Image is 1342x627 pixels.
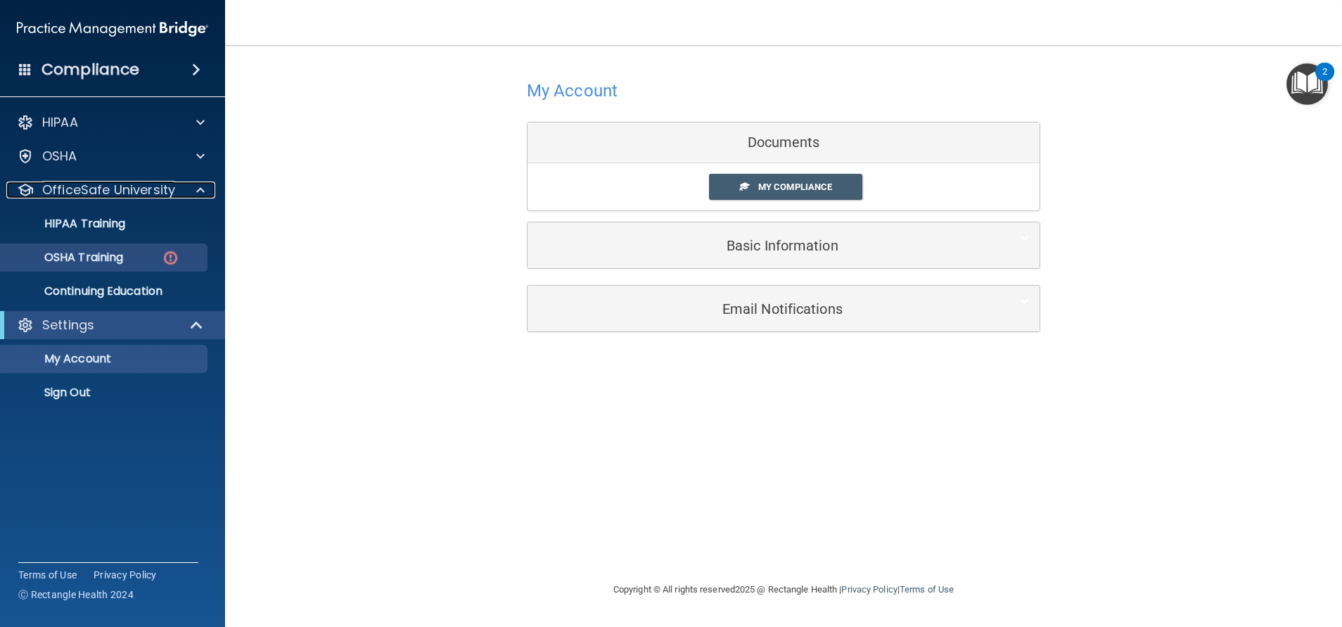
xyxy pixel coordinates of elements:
[42,148,77,165] p: OSHA
[42,317,94,334] p: Settings
[538,301,986,317] h5: Email Notifications
[538,293,1029,324] a: Email Notifications
[18,588,134,602] span: Ⓒ Rectangle Health 2024
[841,584,897,595] a: Privacy Policy
[9,352,201,366] p: My Account
[18,568,77,582] a: Terms of Use
[42,114,78,131] p: HIPAA
[758,182,832,192] span: My Compliance
[900,584,954,595] a: Terms of Use
[42,182,175,198] p: OfficeSafe University
[17,317,204,334] a: Settings
[1286,63,1328,105] button: Open Resource Center, 2 new notifications
[17,15,208,43] img: PMB logo
[17,114,205,131] a: HIPAA
[1322,72,1327,90] div: 2
[9,386,201,400] p: Sign Out
[9,251,123,265] p: OSHA Training
[527,82,618,100] h4: My Account
[538,238,986,253] h5: Basic Information
[528,122,1040,163] div: Documents
[538,229,1029,261] a: Basic Information
[9,284,201,298] p: Continuing Education
[17,148,205,165] a: OSHA
[94,568,157,582] a: Privacy Policy
[527,567,1040,612] div: Copyright © All rights reserved 2025 @ Rectangle Health | |
[9,217,125,231] p: HIPAA Training
[162,249,179,267] img: danger-circle.6113f641.png
[17,182,205,198] a: OfficeSafe University
[41,60,139,80] h4: Compliance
